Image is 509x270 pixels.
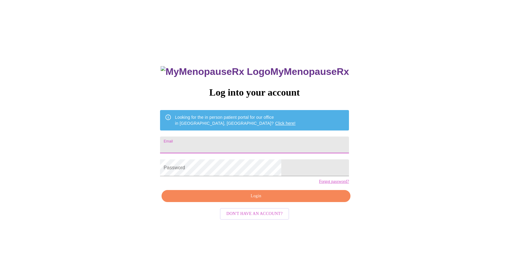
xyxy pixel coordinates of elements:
[161,66,349,77] h3: MyMenopauseRx
[319,179,349,184] a: Forgot password?
[161,66,270,77] img: MyMenopauseRx Logo
[218,211,291,216] a: Don't have an account?
[220,208,289,220] button: Don't have an account?
[275,121,296,126] a: Click here!
[175,112,296,129] div: Looking for the in person patient portal for our office in [GEOGRAPHIC_DATA], [GEOGRAPHIC_DATA]?
[227,210,283,218] span: Don't have an account?
[168,192,344,200] span: Login
[162,190,350,202] button: Login
[160,87,349,98] h3: Log into your account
